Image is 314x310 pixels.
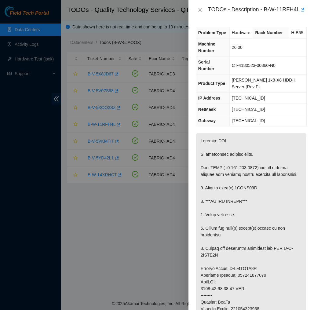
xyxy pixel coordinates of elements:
[232,78,295,89] span: [PERSON_NAME] 1x8-X8 HDD-I Server {Rev F}
[232,45,243,50] span: 26:00
[196,7,204,13] button: Close
[198,7,203,12] span: close
[198,81,225,86] span: Product Type
[198,118,216,123] span: Gateway
[198,60,214,71] span: Serial Number
[232,63,276,68] span: CT-4180523-00360-N0
[232,96,265,100] span: [TECHNICAL_ID]
[198,30,226,35] span: Problem Type
[208,5,307,15] div: TODOs - Description - B-W-11RFH4L
[198,96,220,100] span: IP Address
[255,30,283,35] span: Rack Number
[232,118,265,123] span: [TECHNICAL_ID]
[232,30,250,35] span: Hardware
[198,42,215,53] span: Machine Number
[198,107,216,112] span: NetMask
[232,107,265,112] span: [TECHNICAL_ID]
[291,30,303,35] span: H-B65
